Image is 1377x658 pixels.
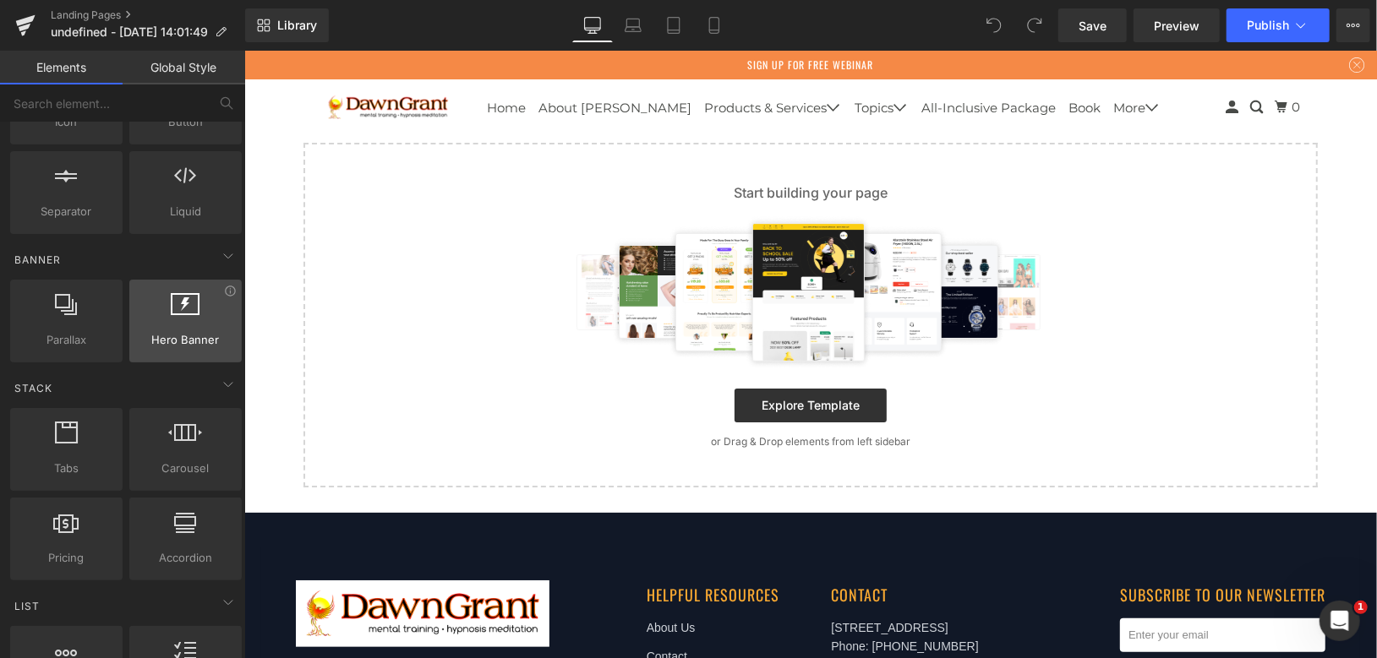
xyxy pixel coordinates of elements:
a: Global Style [123,51,245,84]
div: View Information [224,285,237,297]
button: Publish [1227,8,1330,42]
a: Explore Template [490,338,642,372]
a: Mobile [694,8,735,42]
span: Preview [1154,17,1199,35]
button: Redo [1018,8,1052,42]
span: Library [277,18,317,33]
span: Pricing [15,549,117,567]
a: Contact [402,599,443,612]
span: List [13,598,41,614]
h3: Helpful Resources [402,530,535,559]
span: Hero Banner [134,331,237,349]
span: undefined - [DATE] 14:01:49 [51,25,208,39]
span: Banner [13,252,63,268]
span: Tabs [15,460,117,477]
input: Enter your email [876,568,1081,601]
p: or Drag & Drop elements from left sidebar [86,385,1046,397]
p: Start building your page [86,132,1046,152]
span: Carousel [134,460,237,477]
span: Save [1079,17,1107,35]
a: Preview [1134,8,1220,42]
h3: Subscribe to our Newsletter [876,530,1081,559]
span: Accordion [134,549,237,567]
img: Footer logo [52,530,305,596]
span: Liquid [134,203,237,220]
a: Laptop [613,8,653,42]
span: Parallax [15,331,117,349]
button: Undo [977,8,1011,42]
iframe: Intercom live chat [1320,601,1360,641]
p: [STREET_ADDRESS] Phone: [PHONE_NUMBER] Email: [EMAIL_ADDRESS][DOMAIN_NAME] [587,568,823,624]
h3: Contact [587,530,823,559]
span: Stack [13,380,54,396]
span: Publish [1247,19,1289,32]
a: Landing Pages [51,8,245,22]
span: Button [134,113,237,131]
a: About Us [402,570,451,584]
button: More [1336,8,1370,42]
span: 1 [1354,601,1368,614]
span: Icon [15,113,117,131]
a: New Library [245,8,329,42]
a: Tablet [653,8,694,42]
a: Desktop [572,8,613,42]
span: Separator [15,203,117,220]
